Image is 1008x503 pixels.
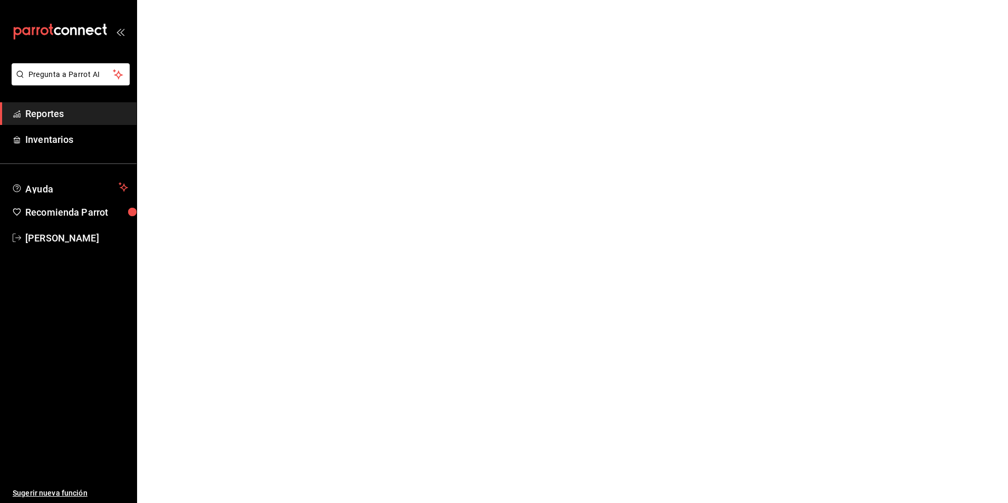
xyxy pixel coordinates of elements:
[25,231,128,245] span: [PERSON_NAME]
[7,76,130,88] a: Pregunta a Parrot AI
[25,132,128,147] span: Inventarios
[116,27,124,36] button: open_drawer_menu
[13,488,128,499] span: Sugerir nueva función
[25,181,114,194] span: Ayuda
[12,63,130,85] button: Pregunta a Parrot AI
[25,107,128,121] span: Reportes
[25,205,128,219] span: Recomienda Parrot
[28,69,113,80] span: Pregunta a Parrot AI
